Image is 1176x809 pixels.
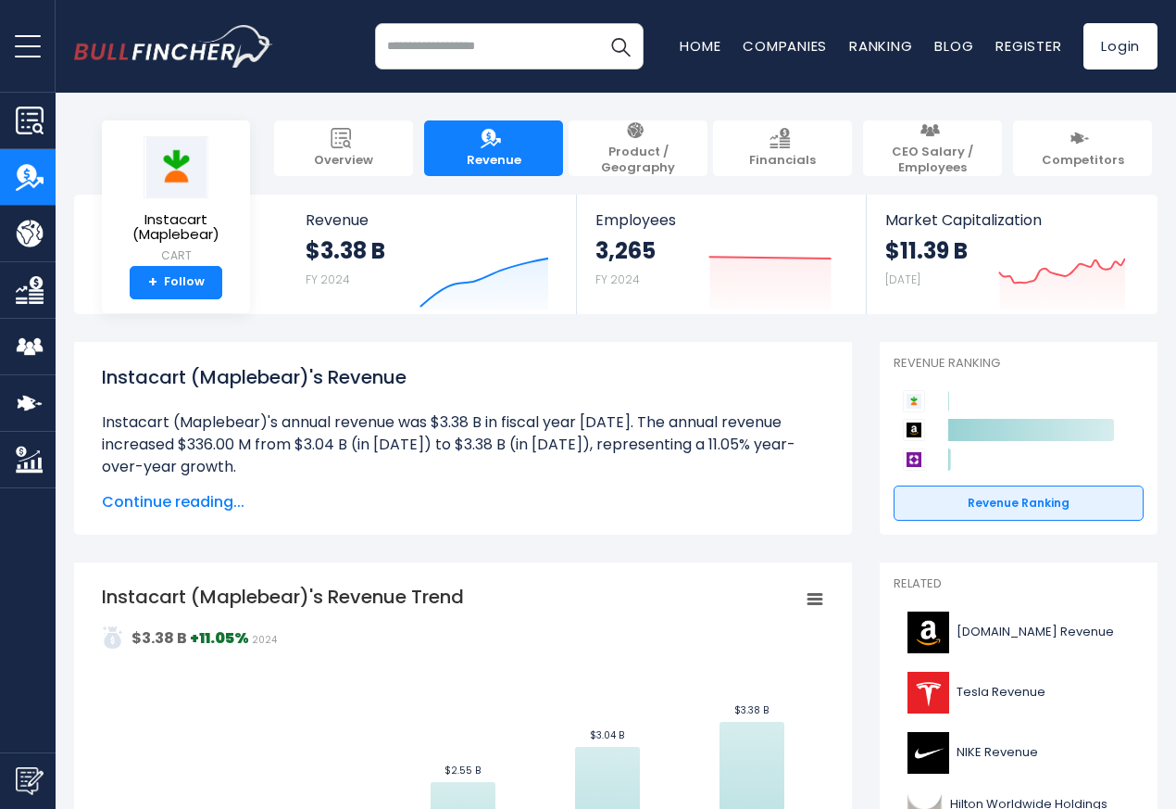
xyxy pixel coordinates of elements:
[1042,153,1124,169] span: Competitors
[595,211,846,229] span: Employees
[117,212,235,243] span: Instacart (Maplebear)
[190,627,249,649] strong: +11.05%
[590,728,624,742] text: $3.04 B
[885,211,1137,229] span: Market Capitalization
[116,135,236,266] a: Instacart (Maplebear) CART
[131,627,187,649] strong: $3.38 B
[306,236,385,265] strong: $3.38 B
[102,363,824,391] h1: Instacart (Maplebear)'s Revenue
[894,607,1144,658] a: [DOMAIN_NAME] Revenue
[885,236,968,265] strong: $11.39 B
[74,25,273,68] img: bullfincher logo
[569,120,707,176] a: Product / Geography
[713,120,852,176] a: Financials
[995,36,1061,56] a: Register
[314,153,373,169] span: Overview
[102,491,824,513] span: Continue reading...
[903,390,925,412] img: Instacart (Maplebear) competitors logo
[577,195,865,314] a: Employees 3,265 FY 2024
[467,153,521,169] span: Revenue
[102,411,824,478] li: Instacart (Maplebear)'s annual revenue was $3.38 B in fiscal year [DATE]. The annual revenue incr...
[872,145,993,176] span: CEO Salary / Employees
[306,272,350,287] small: FY 2024
[894,356,1144,372] p: Revenue Ranking
[424,120,563,176] a: Revenue
[849,36,912,56] a: Ranking
[894,576,1144,592] p: Related
[894,486,1144,521] a: Revenue Ranking
[905,732,951,774] img: NKE logo
[74,25,273,68] a: Go to homepage
[1013,120,1152,176] a: Competitors
[863,120,1002,176] a: CEO Salary / Employees
[595,272,640,287] small: FY 2024
[102,584,464,610] tspan: Instacart (Maplebear)'s Revenue Trend
[894,667,1144,718] a: Tesla Revenue
[102,626,124,649] img: addasd
[130,266,222,299] a: +Follow
[734,703,769,717] text: $3.38 B
[905,612,951,653] img: AMZN logo
[905,672,951,714] img: TSLA logo
[1083,23,1157,70] a: Login
[743,36,827,56] a: Companies
[903,449,925,471] img: Wayfair competitors logo
[885,272,920,287] small: [DATE]
[894,727,1144,778] a: NIKE Revenue
[867,195,1156,314] a: Market Capitalization $11.39 B [DATE]
[444,764,481,777] text: $2.55 B
[148,274,157,291] strong: +
[578,145,698,176] span: Product / Geography
[274,120,413,176] a: Overview
[252,633,277,647] span: 2024
[749,153,816,169] span: Financials
[934,36,973,56] a: Blog
[680,36,720,56] a: Home
[595,236,656,265] strong: 3,265
[117,247,235,264] small: CART
[903,419,925,441] img: Amazon.com competitors logo
[306,211,558,229] span: Revenue
[597,23,644,70] button: Search
[287,195,577,314] a: Revenue $3.38 B FY 2024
